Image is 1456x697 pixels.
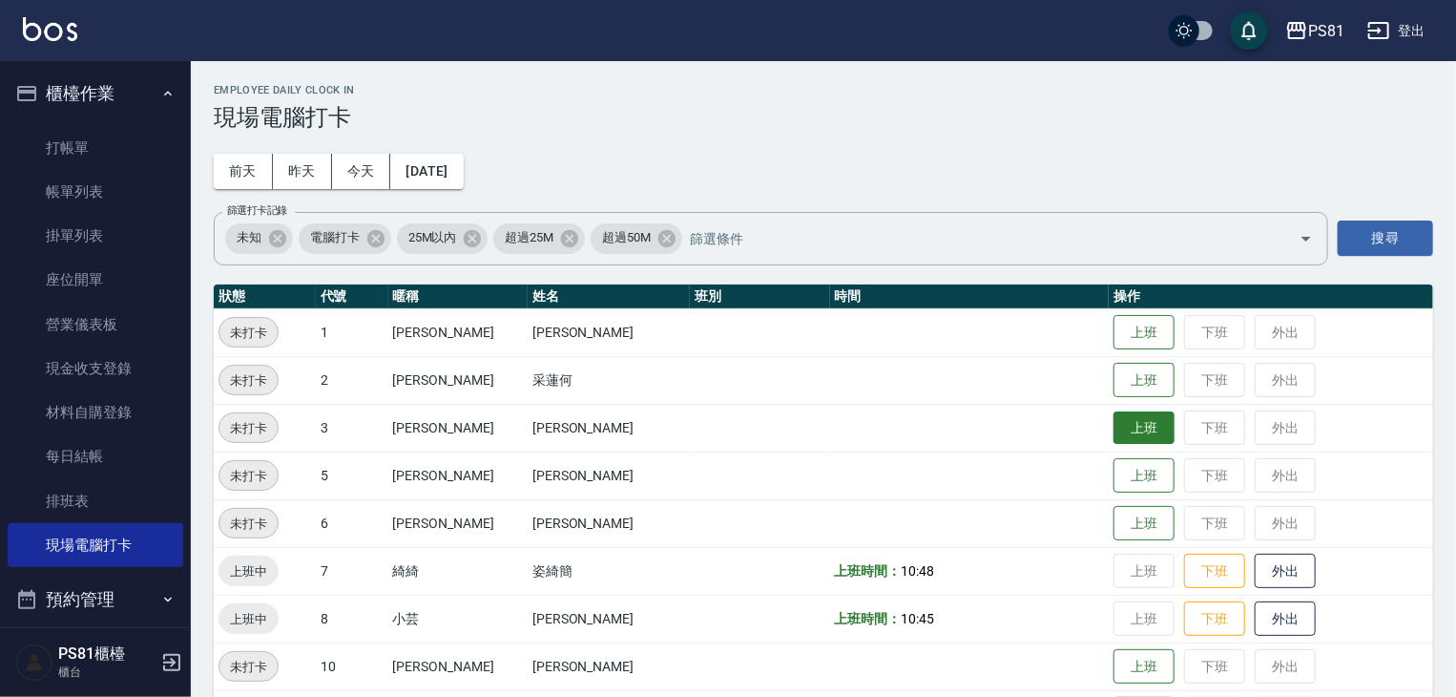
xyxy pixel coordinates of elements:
button: 櫃檯作業 [8,69,183,118]
span: 未打卡 [219,514,278,534]
td: 姿綺簡 [528,547,690,595]
th: 代號 [316,285,388,309]
td: [PERSON_NAME] [388,356,528,404]
span: 超過50M [591,228,662,247]
td: 采蓮何 [528,356,690,404]
a: 材料自購登錄 [8,391,183,434]
b: 上班時間： [835,611,902,626]
td: [PERSON_NAME] [388,499,528,547]
a: 帳單列表 [8,170,183,214]
a: 現金收支登錄 [8,347,183,391]
th: 狀態 [214,285,316,309]
div: 超過50M [591,223,682,254]
span: 未打卡 [219,370,278,391]
td: 綺綺 [388,547,528,595]
img: Person [15,644,53,682]
div: 25M以內 [397,223,489,254]
p: 櫃台 [58,664,156,681]
button: 上班 [1113,363,1175,398]
button: [DATE] [390,154,463,189]
button: 報表及分析 [8,624,183,674]
div: 未知 [225,223,293,254]
h3: 現場電腦打卡 [214,104,1433,131]
th: 班別 [690,285,829,309]
b: 上班時間： [835,563,902,579]
span: 未知 [225,228,273,247]
a: 座位開單 [8,258,183,302]
img: Logo [23,17,77,41]
div: 超過25M [493,223,585,254]
h2: Employee Daily Clock In [214,84,1433,96]
td: [PERSON_NAME] [528,308,690,356]
span: 電腦打卡 [299,228,371,247]
a: 排班表 [8,479,183,523]
span: 25M以內 [397,228,468,247]
td: [PERSON_NAME] [388,404,528,452]
th: 操作 [1109,285,1433,309]
th: 姓名 [528,285,690,309]
button: 前天 [214,154,273,189]
button: 下班 [1184,554,1245,589]
div: 電腦打卡 [299,223,391,254]
span: 未打卡 [219,323,278,343]
span: 未打卡 [219,466,278,486]
td: 10 [316,643,388,690]
span: 10:45 [901,611,934,626]
button: 預約管理 [8,575,183,624]
a: 每日結帳 [8,434,183,478]
span: 上班中 [218,609,279,629]
td: [PERSON_NAME] [528,499,690,547]
td: 3 [316,404,388,452]
button: 昨天 [273,154,332,189]
td: [PERSON_NAME] [528,595,690,643]
td: [PERSON_NAME] [528,452,690,499]
h5: PS81櫃檯 [58,644,156,664]
td: [PERSON_NAME] [388,643,528,690]
button: 登出 [1360,13,1433,49]
span: 未打卡 [219,657,278,677]
button: Open [1291,223,1321,254]
span: 10:48 [901,563,934,579]
td: [PERSON_NAME] [388,308,528,356]
td: [PERSON_NAME] [528,404,690,452]
span: 未打卡 [219,418,278,438]
td: 8 [316,595,388,643]
a: 營業儀表板 [8,303,183,347]
button: 上班 [1113,649,1175,685]
td: [PERSON_NAME] [528,643,690,690]
button: 搜尋 [1338,221,1433,256]
td: 7 [316,547,388,595]
a: 打帳單 [8,126,183,170]
a: 現場電腦打卡 [8,523,183,567]
th: 暱稱 [388,285,528,309]
a: 掛單列表 [8,214,183,258]
button: save [1230,11,1268,50]
button: PS81 [1278,11,1352,51]
button: 外出 [1255,554,1316,589]
td: 小芸 [388,595,528,643]
td: 2 [316,356,388,404]
td: 5 [316,452,388,499]
button: 外出 [1255,602,1316,637]
span: 超過25M [493,228,565,247]
input: 篩選條件 [685,222,1266,255]
button: 上班 [1113,412,1175,445]
button: 下班 [1184,602,1245,637]
td: 1 [316,308,388,356]
button: 上班 [1113,315,1175,350]
button: 上班 [1113,506,1175,541]
button: 今天 [332,154,391,189]
td: 6 [316,499,388,547]
span: 上班中 [218,561,279,581]
label: 篩選打卡記錄 [227,203,287,218]
td: [PERSON_NAME] [388,452,528,499]
button: 上班 [1113,458,1175,494]
div: PS81 [1308,19,1344,43]
th: 時間 [830,285,1110,309]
